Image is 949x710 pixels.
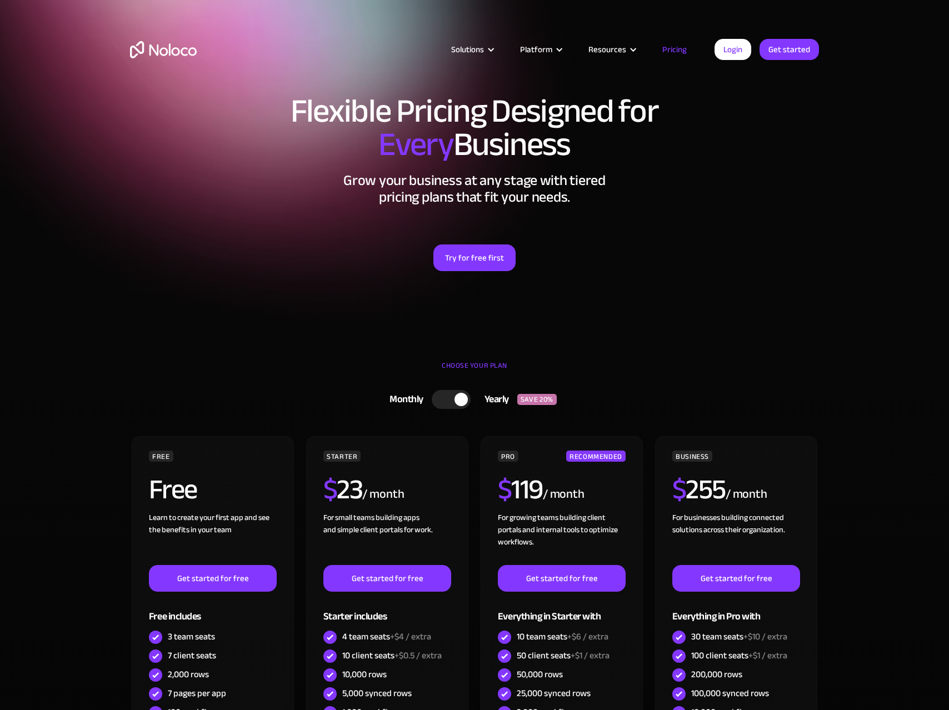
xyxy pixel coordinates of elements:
[149,512,277,565] div: Learn to create your first app and see the benefits in your team ‍
[433,244,516,271] a: Try for free first
[390,628,431,645] span: +$4 / extra
[451,42,484,57] div: Solutions
[672,512,800,565] div: For businesses building connected solutions across their organization. ‍
[672,592,800,628] div: Everything in Pro with
[543,486,585,503] div: / month
[517,668,563,681] div: 50,000 rows
[498,476,543,503] h2: 119
[168,668,209,681] div: 2,000 rows
[520,42,552,57] div: Platform
[342,631,431,643] div: 4 team seats
[149,476,197,503] h2: Free
[149,565,277,592] a: Get started for free
[149,451,173,462] div: FREE
[672,451,712,462] div: BUSINESS
[323,476,363,503] h2: 23
[323,565,451,592] a: Get started for free
[168,631,215,643] div: 3 team seats
[517,649,610,662] div: 50 client seats
[672,476,726,503] h2: 255
[342,687,412,699] div: 5,000 synced rows
[506,42,575,57] div: Platform
[130,357,819,385] div: CHOOSE YOUR PLAN
[672,463,686,516] span: $
[378,113,453,176] span: Every
[517,394,557,405] div: SAVE 20%
[323,512,451,565] div: For small teams building apps and simple client portals for work. ‍
[376,391,432,408] div: Monthly
[471,391,517,408] div: Yearly
[517,687,591,699] div: 25,000 synced rows
[168,649,216,662] div: 7 client seats
[691,649,787,662] div: 100 client seats
[517,631,608,643] div: 10 team seats
[168,687,226,699] div: 7 pages per app
[588,42,626,57] div: Resources
[498,592,626,628] div: Everything in Starter with
[760,39,819,60] a: Get started
[362,486,404,503] div: / month
[566,451,626,462] div: RECOMMENDED
[498,463,512,516] span: $
[575,42,648,57] div: Resources
[691,687,769,699] div: 100,000 synced rows
[149,592,277,628] div: Free includes
[342,668,387,681] div: 10,000 rows
[691,668,742,681] div: 200,000 rows
[323,463,337,516] span: $
[726,486,767,503] div: / month
[323,592,451,628] div: Starter includes
[648,42,701,57] a: Pricing
[342,649,442,662] div: 10 client seats
[571,647,610,664] span: +$1 / extra
[323,451,361,462] div: STARTER
[498,512,626,565] div: For growing teams building client portals and internal tools to optimize workflows.
[748,647,787,664] span: +$1 / extra
[498,565,626,592] a: Get started for free
[567,628,608,645] span: +$6 / extra
[715,39,751,60] a: Login
[130,41,197,58] a: home
[743,628,787,645] span: +$10 / extra
[394,647,442,664] span: +$0.5 / extra
[130,94,819,161] h1: Flexible Pricing Designed for Business
[498,451,518,462] div: PRO
[437,42,506,57] div: Solutions
[130,172,819,206] h2: Grow your business at any stage with tiered pricing plans that fit your needs.
[672,565,800,592] a: Get started for free
[691,631,787,643] div: 30 team seats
